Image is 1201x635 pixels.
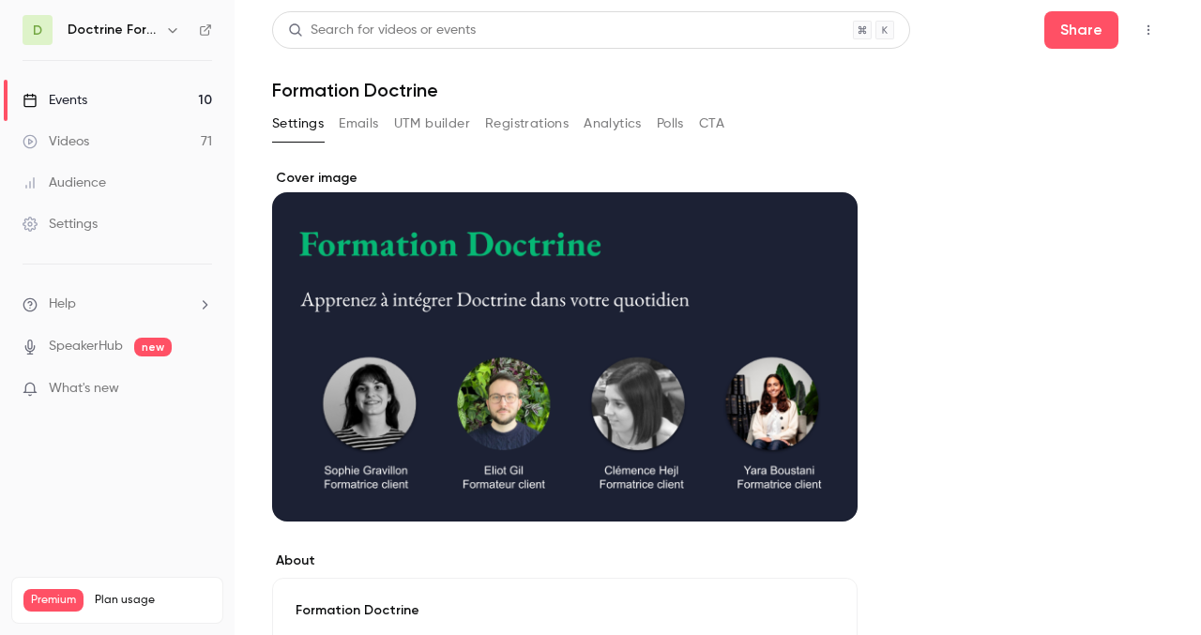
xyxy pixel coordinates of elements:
[134,338,172,356] span: new
[339,109,378,139] button: Emails
[23,174,106,192] div: Audience
[584,109,642,139] button: Analytics
[23,295,212,314] li: help-dropdown-opener
[272,169,858,522] section: Cover image
[657,109,684,139] button: Polls
[699,109,724,139] button: CTA
[272,169,858,188] label: Cover image
[394,109,470,139] button: UTM builder
[485,109,569,139] button: Registrations
[272,79,1163,101] h1: Formation Doctrine
[49,295,76,314] span: Help
[33,21,42,40] span: D
[68,21,158,39] h6: Doctrine Formation Corporate
[272,552,858,570] label: About
[23,589,84,612] span: Premium
[95,593,211,608] span: Plan usage
[23,91,87,110] div: Events
[23,215,98,234] div: Settings
[272,109,324,139] button: Settings
[288,21,476,40] div: Search for videos or events
[49,379,119,399] span: What's new
[296,601,834,620] p: Formation Doctrine
[1044,11,1118,49] button: Share
[23,132,89,151] div: Videos
[49,337,123,356] a: SpeakerHub
[190,381,212,398] iframe: Noticeable Trigger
